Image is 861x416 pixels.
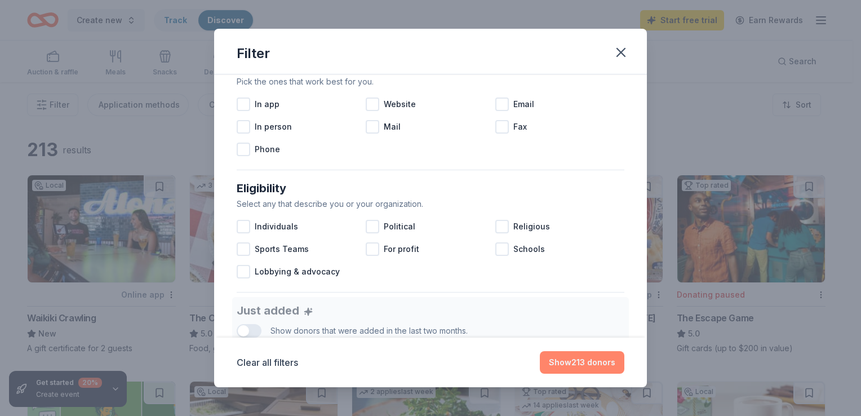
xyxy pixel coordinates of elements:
[513,242,545,256] span: Schools
[255,265,340,278] span: Lobbying & advocacy
[237,45,270,63] div: Filter
[255,98,279,111] span: In app
[255,143,280,156] span: Phone
[384,120,401,134] span: Mail
[513,220,550,233] span: Religious
[237,179,624,197] div: Eligibility
[237,75,624,88] div: Pick the ones that work best for you.
[255,220,298,233] span: Individuals
[513,98,534,111] span: Email
[384,98,416,111] span: Website
[237,197,624,211] div: Select any that describe you or your organization.
[237,356,298,369] button: Clear all filters
[255,120,292,134] span: In person
[384,242,419,256] span: For profit
[255,242,309,256] span: Sports Teams
[513,120,527,134] span: Fax
[384,220,415,233] span: Political
[540,351,624,374] button: Show213 donors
